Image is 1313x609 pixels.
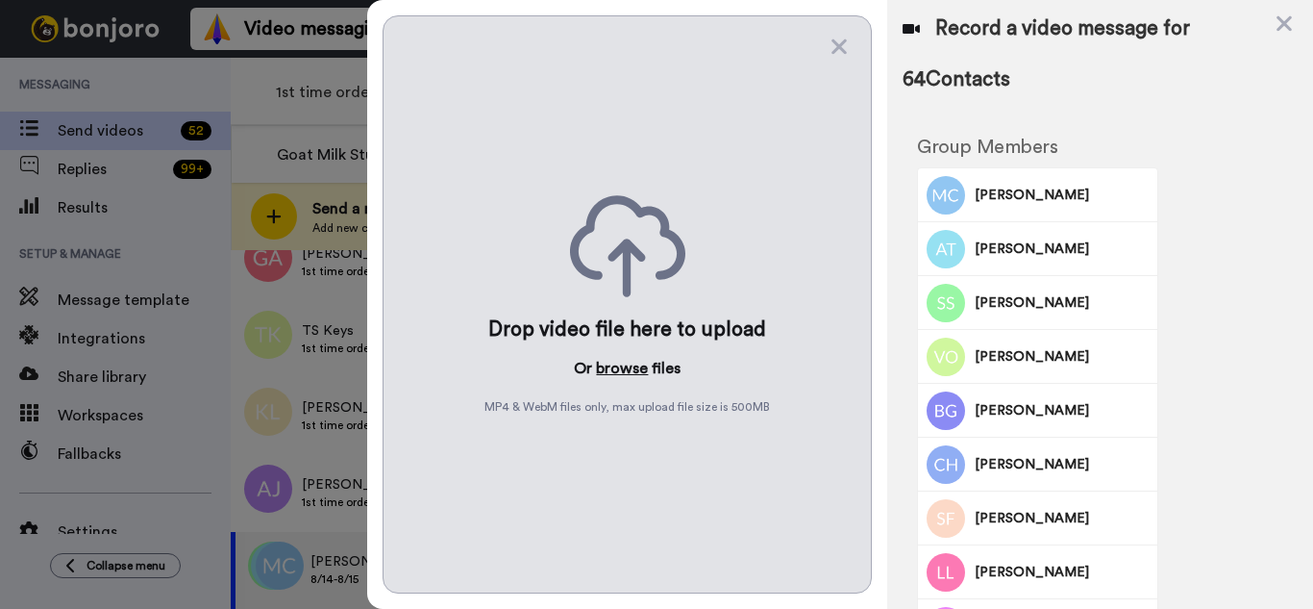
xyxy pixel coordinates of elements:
[927,230,965,268] img: Image of Ann Tandy
[975,186,1151,205] span: [PERSON_NAME]
[975,293,1151,313] span: [PERSON_NAME]
[927,284,965,322] img: Image of Shirley Spillman
[488,317,766,343] div: Drop video file here to upload
[927,338,965,376] img: Image of VIcki Otwell
[975,509,1151,528] span: [PERSON_NAME]
[927,445,965,484] img: Image of Cindy Himburg
[975,401,1151,420] span: [PERSON_NAME]
[574,357,681,380] p: Or files
[975,240,1151,259] span: [PERSON_NAME]
[975,455,1151,474] span: [PERSON_NAME]
[596,357,648,380] button: browse
[927,499,965,538] img: Image of Shirley Flynod
[975,347,1151,367] span: [PERSON_NAME]
[917,137,1158,158] h2: Group Members
[927,392,965,430] img: Image of Brenda Gordon
[975,563,1151,582] span: [PERSON_NAME]
[927,176,965,215] img: Image of Marvene Cobb
[927,553,965,592] img: Image of Lee Leininger
[484,399,770,415] span: MP4 & WebM files only, max upload file size is 500 MB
